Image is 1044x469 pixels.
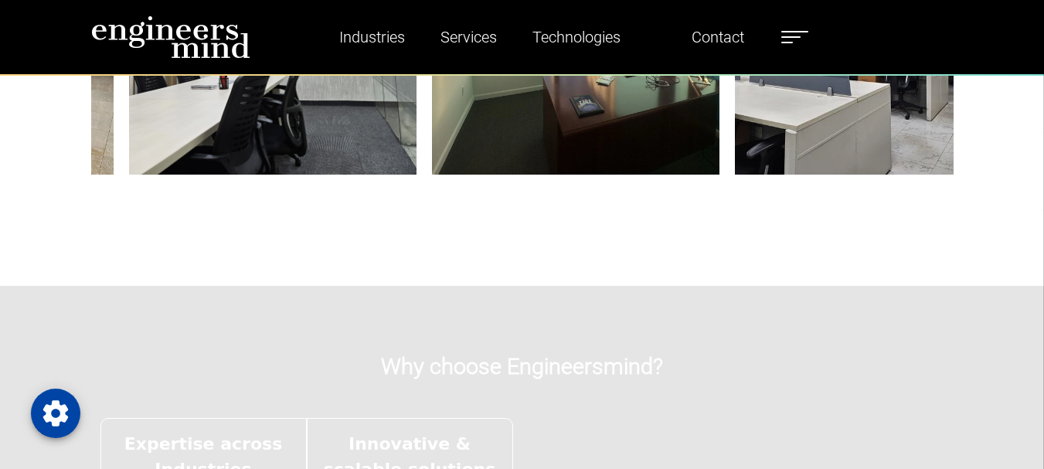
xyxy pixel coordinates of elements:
a: Industries [333,19,411,55]
h1: Why choose Engineersmind? [91,353,954,380]
a: Services [434,19,503,55]
img: logo [91,15,250,59]
a: Contact [685,19,750,55]
a: Technologies [526,19,627,55]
